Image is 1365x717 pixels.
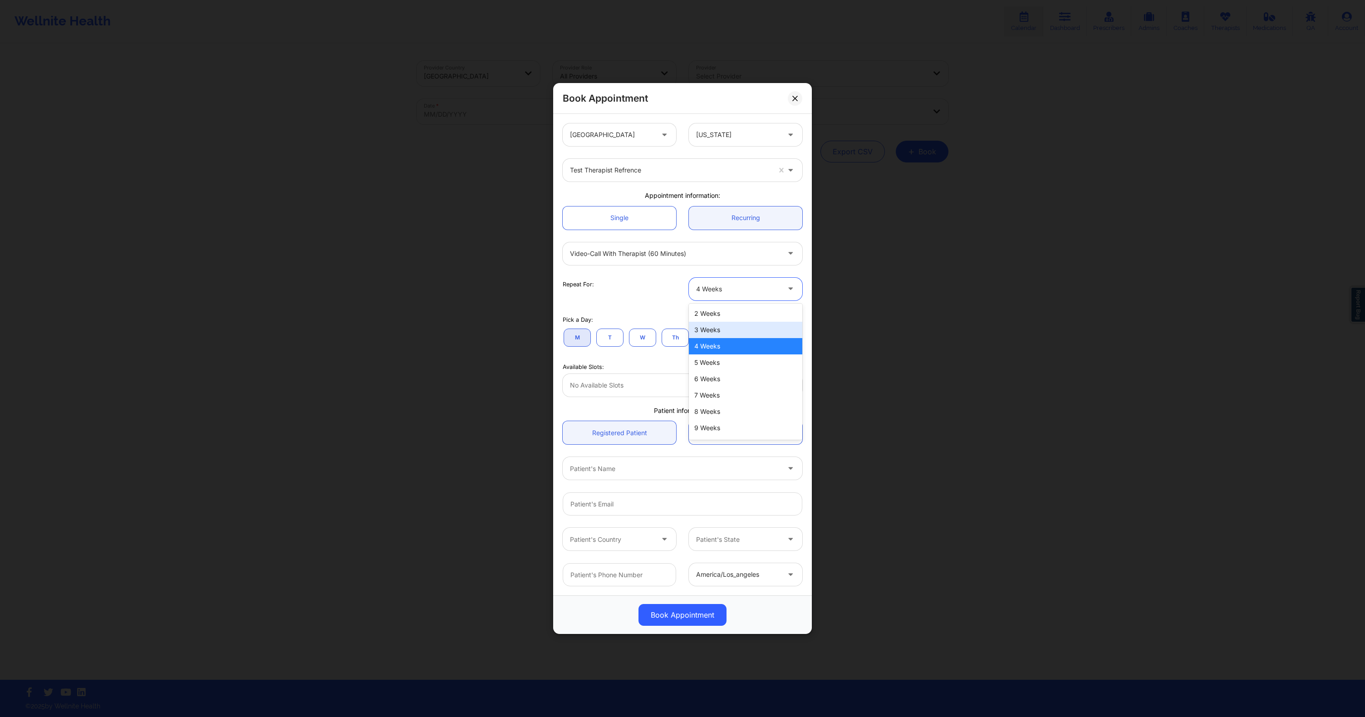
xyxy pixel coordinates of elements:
[689,354,802,371] div: 5 Weeks
[689,322,802,338] div: 3 Weeks
[689,371,802,387] div: 6 Weeks
[689,305,802,322] div: 2 Weeks
[689,403,802,420] div: 8 Weeks
[689,338,802,354] div: 4 Weeks
[596,328,624,346] button: T
[563,363,802,371] div: Available Slots:
[696,277,780,300] div: 4 Weeks
[570,123,653,146] div: [GEOGRAPHIC_DATA]
[689,206,802,229] a: Recurring
[556,191,809,200] div: Appointment information:
[629,328,656,346] button: W
[556,406,809,415] div: Patient information:
[563,280,676,289] div: Repeat For:
[689,387,802,403] div: 7 Weeks
[563,316,802,324] div: Pick a Day:
[638,604,727,626] button: Book Appointment
[696,123,780,146] div: [US_STATE]
[563,563,676,586] input: Patient's Phone Number
[570,159,771,182] div: test therapist refrence
[689,420,802,436] div: 9 Weeks
[563,421,676,444] a: Registered Patient
[563,92,648,104] h2: Book Appointment
[570,242,780,265] div: Video-Call with Therapist (60 minutes)
[696,563,780,586] div: america/los_angeles
[563,206,676,229] a: Single
[563,492,802,516] input: Patient's Email
[662,328,689,346] button: Th
[689,436,802,452] div: 10 Weeks
[564,328,591,346] button: M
